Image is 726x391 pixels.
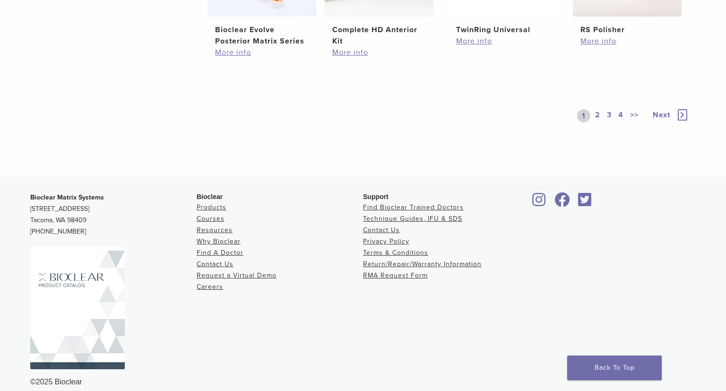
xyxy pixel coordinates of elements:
[197,203,226,211] a: Products
[197,283,223,291] a: Careers
[332,24,426,47] h2: Complete HD Anterior Kit
[197,271,277,279] a: Request a Virtual Demo
[197,215,225,223] a: Courses
[363,260,482,268] a: Return/Repair/Warranty Information
[30,247,125,369] img: Bioclear
[197,249,243,257] a: Find A Doctor
[580,24,674,35] h2: RS Polisher
[593,109,602,122] a: 2
[605,109,614,122] a: 3
[653,110,670,120] span: Next
[529,198,549,208] a: Bioclear
[30,193,104,201] strong: Bioclear Matrix Systems
[456,35,550,47] a: More info
[616,109,625,122] a: 4
[363,215,462,223] a: Technique Guides, IFU & SDS
[456,24,550,35] h2: TwinRing Universal
[577,109,590,122] a: 1
[580,35,674,47] a: More info
[197,226,233,234] a: Resources
[363,193,389,200] span: Support
[197,193,223,200] span: Bioclear
[30,376,696,388] div: ©2025 Bioclear
[215,47,309,58] a: More info
[628,109,640,122] a: >>
[30,192,197,237] p: [STREET_ADDRESS] Tacoma, WA 98409 [PHONE_NUMBER]
[363,226,400,234] a: Contact Us
[332,47,426,58] a: More info
[197,260,233,268] a: Contact Us
[215,24,309,47] h2: Bioclear Evolve Posterior Matrix Series
[363,271,428,279] a: RMA Request Form
[575,198,595,208] a: Bioclear
[551,198,573,208] a: Bioclear
[567,356,662,380] a: Back To Top
[363,249,428,257] a: Terms & Conditions
[197,237,241,245] a: Why Bioclear
[363,203,464,211] a: Find Bioclear Trained Doctors
[363,237,409,245] a: Privacy Policy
